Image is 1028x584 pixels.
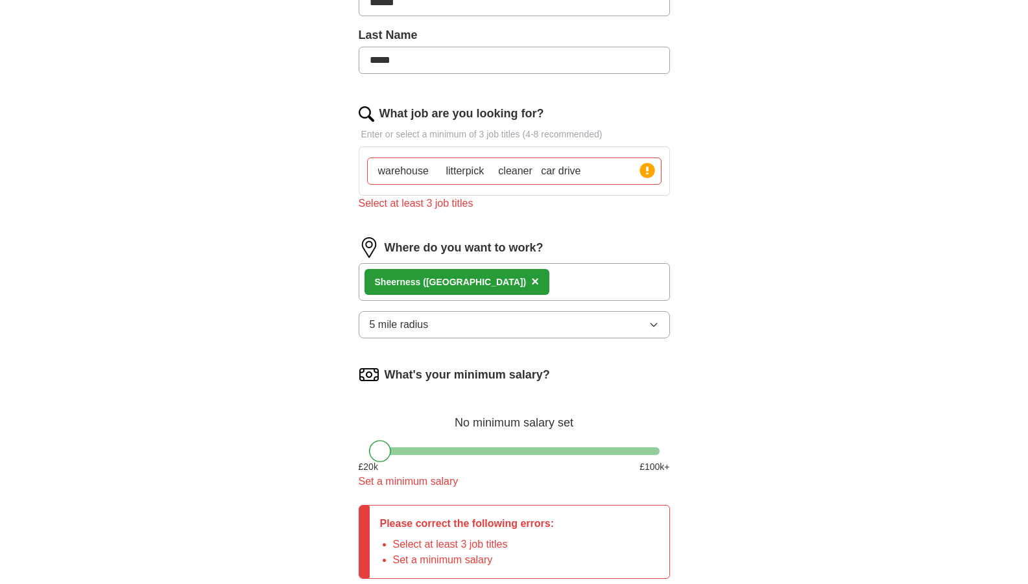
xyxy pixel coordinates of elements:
span: 5 mile radius [370,317,429,333]
span: × [531,274,539,288]
label: What job are you looking for? [379,105,544,123]
input: Type a job title and press enter [367,158,662,185]
li: Select at least 3 job titles [393,537,555,552]
div: Select at least 3 job titles [359,196,670,211]
div: Set a minimum salary [359,474,670,489]
img: search.png [359,106,374,122]
span: £ 100 k+ [640,460,669,474]
img: salary.png [359,364,379,385]
span: ([GEOGRAPHIC_DATA]) [423,277,526,287]
label: Where do you want to work? [385,239,544,257]
span: £ 20 k [359,460,378,474]
li: Set a minimum salary [393,552,555,568]
label: Last Name [359,27,670,44]
label: What's your minimum salary? [385,366,550,384]
button: × [531,272,539,292]
strong: Sheerness [375,277,421,287]
img: location.png [359,237,379,258]
p: Enter or select a minimum of 3 job titles (4-8 recommended) [359,128,670,141]
div: No minimum salary set [359,401,670,432]
p: Please correct the following errors: [380,516,555,531]
button: 5 mile radius [359,311,670,338]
